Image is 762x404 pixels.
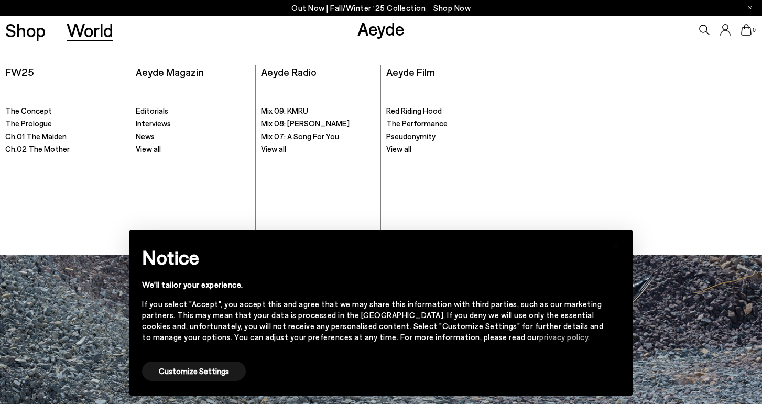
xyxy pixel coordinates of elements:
[741,24,752,36] a: 0
[433,3,471,13] span: Navigate to /collections/new-in
[722,235,751,243] h3: Magazin
[142,279,603,290] div: We'll tailor your experience.
[612,237,619,253] span: ×
[752,27,757,33] span: 0
[142,299,603,343] div: If you select "Accept", you accept this and agree that we may share this information with third p...
[142,362,246,381] button: Customize Settings
[5,132,125,142] a: Ch.01 The Maiden
[261,132,339,141] span: Mix 07: A Song For You
[136,106,168,115] span: Editorials
[142,244,603,271] h2: Notice
[386,106,501,116] a: Red Riding Hood
[539,332,588,342] a: privacy policy
[632,65,757,250] img: ROCHE_PS25_D1_Danielle04_1_5ad3d6fc-07e8-4236-8cdd-f10241b30207_900x.jpg
[5,21,46,39] a: Shop
[291,2,471,15] p: Out Now | Fall/Winter ‘25 Collection
[5,106,52,115] span: The Concept
[261,106,308,115] span: Mix 09: KMRU
[357,17,405,39] a: Aeyde
[5,65,34,78] a: FW25
[386,132,436,141] span: Pseudonymity
[5,118,125,129] a: The Prologue
[261,65,317,78] a: Aeyde Radio
[136,132,155,141] span: News
[136,132,250,142] a: News
[136,65,204,78] a: Aeyde Magazin
[386,132,501,142] a: Pseudonymity
[261,118,375,129] a: Mix 08: [PERSON_NAME]
[261,144,286,154] span: View all
[67,21,113,39] a: World
[386,144,501,155] a: View all
[261,132,375,142] a: Mix 07: A Song For You
[603,233,628,258] button: Close this notice
[5,118,52,128] span: The Prologue
[136,118,171,128] span: Interviews
[386,118,448,128] span: The Performance
[136,118,250,129] a: Interviews
[136,144,250,155] a: View all
[5,132,67,141] span: Ch.01 The Maiden
[632,65,757,250] a: Aeyde Magazin
[136,106,250,116] a: Editorials
[5,144,70,154] span: Ch.02 The Mother
[261,118,350,128] span: Mix 08: [PERSON_NAME]
[386,118,501,129] a: The Performance
[5,144,125,155] a: Ch.02 The Mother
[136,144,161,154] span: View all
[261,144,375,155] a: View all
[386,106,442,115] span: Red Riding Hood
[386,144,411,154] span: View all
[638,235,659,243] h3: Aeyde
[261,106,375,116] a: Mix 09: KMRU
[386,65,435,78] a: Aeyde Film
[5,106,125,116] a: The Concept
